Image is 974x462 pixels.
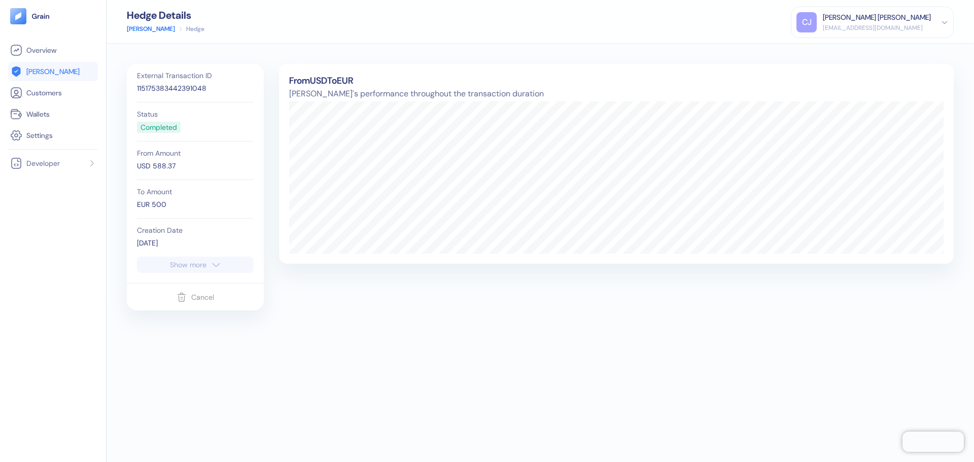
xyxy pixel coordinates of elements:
[137,188,254,195] div: To Amount
[10,65,96,78] a: [PERSON_NAME]
[10,8,26,24] img: logo-tablet-V2.svg
[26,130,53,140] span: Settings
[823,12,931,23] div: [PERSON_NAME] [PERSON_NAME]
[137,150,254,157] div: From Amount
[137,111,254,118] div: Status
[10,108,96,120] a: Wallets
[137,238,254,248] div: [DATE]
[26,109,50,119] span: Wallets
[31,13,50,20] img: logo
[137,227,254,234] div: Creation Date
[137,83,254,94] div: 115175383442391048
[177,288,214,307] button: Cancel
[127,24,175,33] a: [PERSON_NAME]
[137,199,254,210] div: EUR 500
[137,72,254,79] div: External Transaction ID
[170,261,206,268] div: Show more
[289,74,944,88] div: From USD To EUR
[137,161,254,171] div: USD 588.37
[26,66,80,77] span: [PERSON_NAME]
[823,23,931,32] div: [EMAIL_ADDRESS][DOMAIN_NAME]
[289,88,944,100] span: [PERSON_NAME]'s performance throughout the transaction duration
[26,45,56,55] span: Overview
[127,10,204,20] div: Hedge Details
[902,432,964,452] iframe: Chatra live chat
[137,257,254,273] button: Show more
[10,87,96,99] a: Customers
[26,158,60,168] span: Developer
[26,88,62,98] span: Customers
[10,129,96,141] a: Settings
[141,122,177,133] div: Completed
[10,44,96,56] a: Overview
[796,12,817,32] div: CJ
